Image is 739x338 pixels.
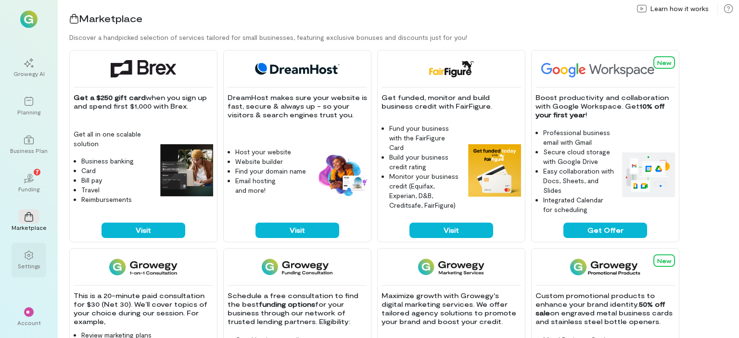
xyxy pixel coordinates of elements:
[12,50,46,85] a: Growegy AI
[543,147,614,166] li: Secure cloud storage with Google Drive
[535,102,667,119] strong: 10% off your first year
[18,185,39,193] div: Funding
[235,147,306,157] li: Host your website
[563,223,647,238] button: Get Offer
[409,223,493,238] button: Visit
[428,60,474,77] img: FairFigure
[12,166,46,200] a: Funding
[12,127,46,162] a: Business Plan
[657,59,671,66] span: New
[12,224,47,231] div: Marketplace
[235,166,306,176] li: Find your domain name
[382,93,521,111] p: Get funded, monitor and build business credit with FairFigure.
[81,166,153,175] li: Card
[74,93,213,111] p: when you sign up and spend first $1,000 with Brex.
[69,33,739,42] div: Discover a handpicked selection of services tailored for small businesses, featuring exclusive bo...
[418,258,485,275] img: Growegy - Marketing Services
[228,93,367,119] p: DreamHost makes sure your website is fast, secure & always up - so your visitors & search engines...
[79,13,142,24] span: Marketplace
[13,70,45,77] div: Growegy AI
[81,195,153,204] li: Reimbursements
[389,124,460,152] li: Fund your business with the FairFigure Card
[12,243,46,277] a: Settings
[382,291,521,326] p: Maximize growth with Growegy's digital marketing services. We offer tailored agency solutions to ...
[17,319,41,326] div: Account
[535,300,667,317] strong: 50% off sale
[74,129,153,149] p: Get all in one scalable solution
[252,60,343,77] img: DreamHost
[18,262,40,270] div: Settings
[74,93,146,101] strong: Get a $250 gift card
[81,185,153,195] li: Travel
[570,258,641,275] img: Growegy Promo Products
[36,167,39,176] span: 7
[468,144,521,197] img: FairFigure feature
[262,258,332,275] img: Funding Consultation
[650,4,709,13] span: Learn how it works
[235,176,306,195] li: Email hosting and more!
[81,156,153,166] li: Business banking
[314,153,367,197] img: DreamHost feature
[10,147,48,154] div: Business Plan
[389,172,460,210] li: Monitor your business credit (Equifax, Experian, D&B, Creditsafe, FairFigure)
[535,60,677,77] img: Google Workspace
[535,93,675,119] p: Boost productivity and collaboration with Google Workspace. Get !
[74,291,213,326] p: This is a 20-minute paid consultation for $30 (Net 30). We’ll cover topics of your choice during ...
[12,89,46,124] a: Planning
[255,223,339,238] button: Visit
[17,108,40,116] div: Planning
[111,60,176,77] img: Brex
[657,257,671,264] span: New
[109,258,177,275] img: 1-on-1 Consultation
[12,204,46,239] a: Marketplace
[228,291,367,326] p: Schedule a free consultation to find the best for your business through our network of trusted le...
[622,152,675,197] img: Google Workspace feature
[102,223,185,238] button: Visit
[389,152,460,172] li: Build your business credit rating
[543,166,614,195] li: Easy collaboration with Docs, Sheets, and Slides
[81,175,153,185] li: Bill pay
[160,144,213,197] img: Brex feature
[543,195,614,214] li: Integrated Calendar for scheduling
[543,128,614,147] li: Professional business email with Gmail
[259,300,315,308] strong: funding options
[535,291,675,326] p: Custom promotional products to enhance your brand identity. on engraved metal business cards and ...
[235,157,306,166] li: Website builder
